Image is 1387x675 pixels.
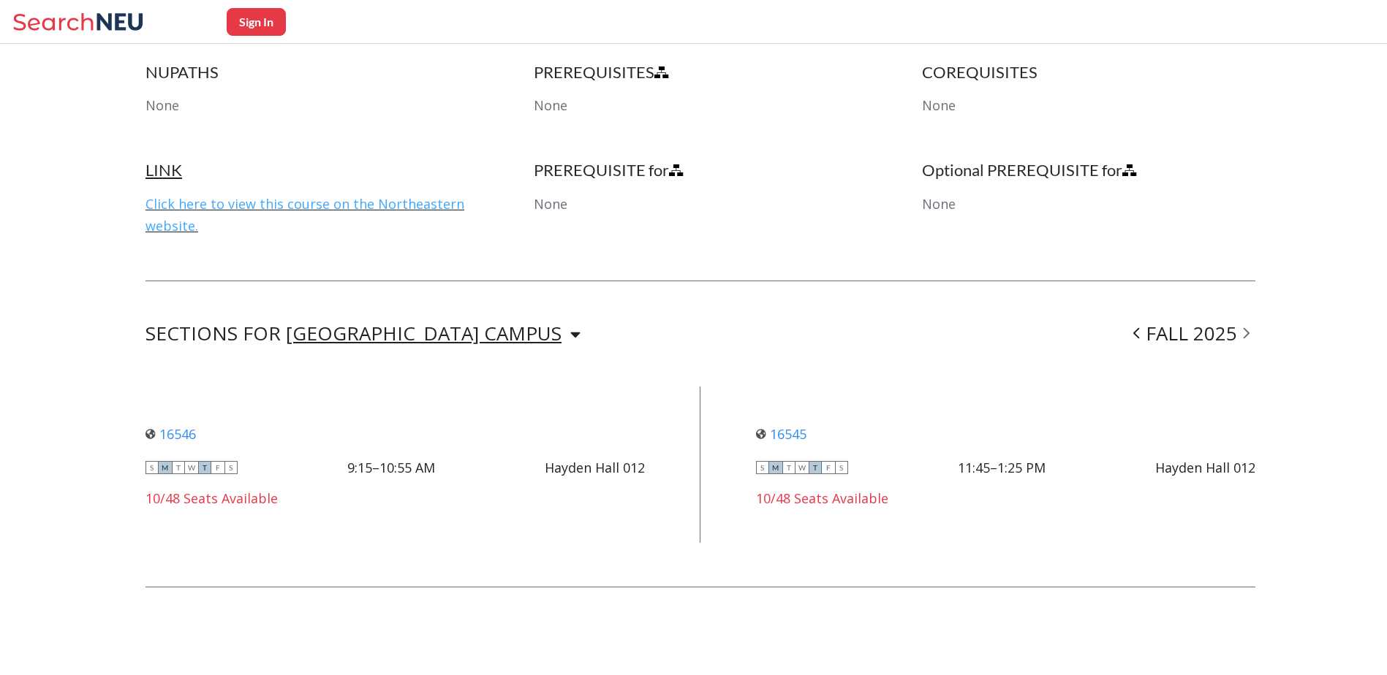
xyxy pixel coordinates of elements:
div: SECTIONS FOR [145,325,581,343]
div: Hayden Hall 012 [545,459,645,476]
div: 11:45–1:25 PM [958,459,1046,476]
span: None [534,195,567,213]
span: None [922,96,956,114]
span: T [198,461,211,474]
div: [GEOGRAPHIC_DATA] CAMPUS [286,325,562,341]
span: T [782,461,795,474]
span: S [835,461,848,474]
span: S [224,461,238,474]
span: T [809,461,822,474]
h4: NUPATHS [145,62,478,83]
span: S [145,461,159,474]
span: M [769,461,782,474]
div: 10/48 Seats Available [145,490,645,506]
span: F [822,461,835,474]
span: W [185,461,198,474]
span: None [145,96,179,114]
span: S [756,461,769,474]
div: 9:15–10:55 AM [347,459,435,476]
span: F [211,461,224,474]
h4: PREREQUISITE for [534,160,866,180]
span: None [534,96,567,114]
button: Sign In [227,8,286,36]
span: M [159,461,172,474]
a: 16546 [145,425,196,443]
div: 10/48 Seats Available [756,490,1255,506]
div: FALL 2025 [1127,325,1255,343]
h4: PREREQUISITES [534,62,866,83]
a: 16545 [756,425,806,443]
span: T [172,461,185,474]
h4: COREQUISITES [922,62,1255,83]
a: Click here to view this course on the Northeastern website. [145,195,464,234]
h4: Optional PREREQUISITE for [922,160,1255,180]
div: Hayden Hall 012 [1155,459,1255,476]
span: W [795,461,809,474]
h4: LINK [145,160,478,180]
span: None [922,195,956,213]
